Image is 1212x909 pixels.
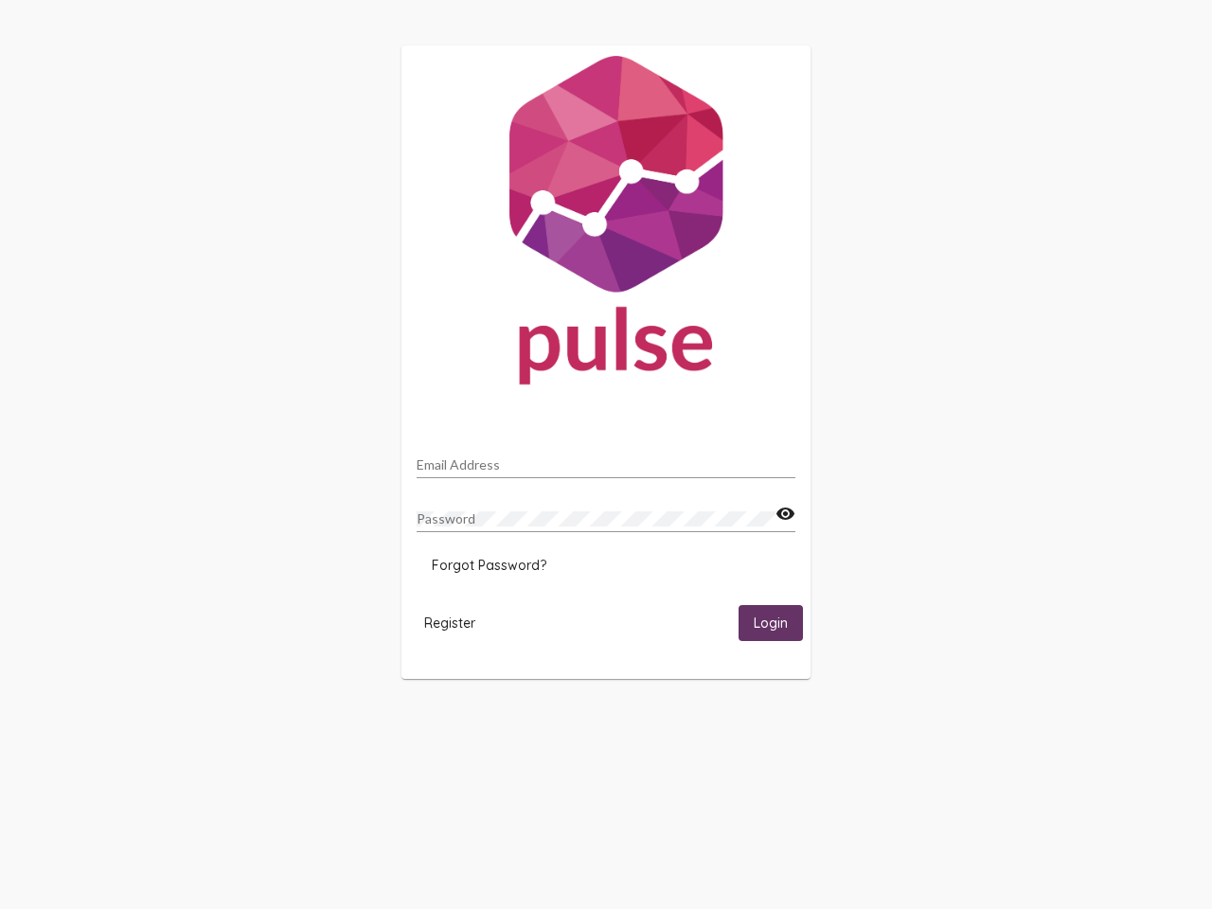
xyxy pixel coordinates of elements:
[401,45,811,403] img: Pulse For Good Logo
[432,557,546,574] span: Forgot Password?
[739,605,803,640] button: Login
[754,615,788,633] span: Login
[417,548,561,582] button: Forgot Password?
[775,503,795,526] mat-icon: visibility
[424,615,475,632] span: Register
[409,605,490,640] button: Register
